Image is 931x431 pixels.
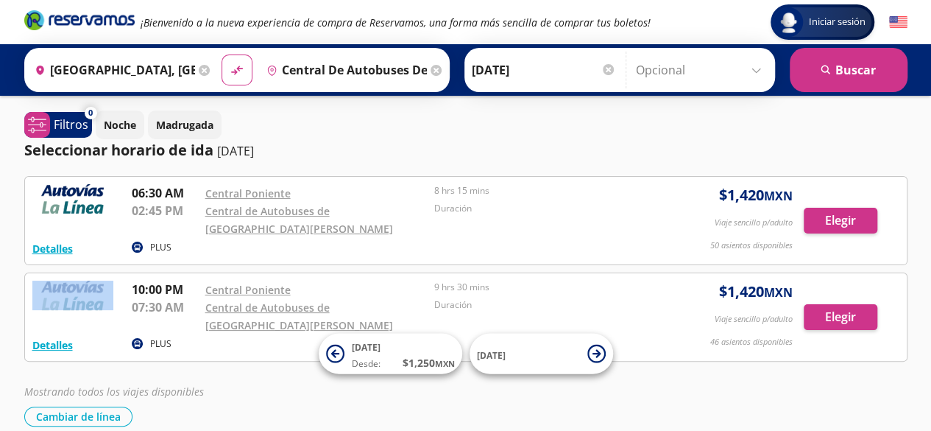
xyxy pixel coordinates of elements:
button: Madrugada [148,111,222,139]
input: Elegir Fecha [472,52,616,88]
button: English [889,13,907,32]
a: Central de Autobuses de [GEOGRAPHIC_DATA][PERSON_NAME] [205,301,393,332]
a: Central Poniente [205,283,291,297]
p: PLUS [150,241,171,254]
button: Detalles [32,241,73,256]
span: [DATE] [352,341,380,354]
p: Filtros [54,116,88,133]
p: Noche [104,117,136,133]
p: Duración [434,202,656,215]
span: Iniciar sesión [803,15,871,29]
p: Duración [434,298,656,312]
small: MXN [435,358,455,369]
button: Detalles [32,337,73,353]
span: $ 1,250 [403,355,455,371]
span: Desde: [352,357,380,371]
p: PLUS [150,337,171,351]
button: Elegir [804,208,877,234]
img: RESERVAMOS [32,281,113,310]
p: 8 hrs 15 mins [434,184,656,197]
small: MXN [764,284,793,301]
i: Brand Logo [24,9,135,31]
p: Seleccionar horario de ida [24,139,213,161]
p: 50 asientos disponibles [710,239,793,252]
p: Viaje sencillo p/adulto [715,217,793,229]
span: 0 [88,107,93,119]
button: [DATE]Desde:$1,250MXN [319,334,462,374]
button: Elegir [804,304,877,330]
p: 46 asientos disponibles [710,336,793,348]
p: Madrugada [156,117,213,133]
input: Buscar Destino [261,52,427,88]
button: Noche [96,111,144,139]
p: 06:30 AM [132,184,198,202]
span: [DATE] [477,348,506,361]
p: 07:30 AM [132,298,198,316]
small: MXN [764,188,793,204]
button: Buscar [790,48,907,92]
a: Central Poniente [205,186,291,200]
button: Cambiar de línea [24,407,132,427]
em: ¡Bienvenido a la nueva experiencia de compra de Reservamos, una forma más sencilla de comprar tus... [141,15,651,29]
p: Viaje sencillo p/adulto [715,313,793,326]
p: [DATE] [217,142,254,160]
span: $ 1,420 [719,184,793,206]
img: RESERVAMOS [32,184,113,214]
p: 10:00 PM [132,281,198,298]
input: Buscar Origen [29,52,195,88]
p: 9 hrs 30 mins [434,281,656,294]
span: $ 1,420 [719,281,793,303]
a: Central de Autobuses de [GEOGRAPHIC_DATA][PERSON_NAME] [205,204,393,236]
a: Brand Logo [24,9,135,35]
input: Opcional [636,52,768,88]
p: 02:45 PM [132,202,198,220]
button: [DATE] [470,334,613,374]
button: 0Filtros [24,112,92,138]
em: Mostrando todos los viajes disponibles [24,385,204,399]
